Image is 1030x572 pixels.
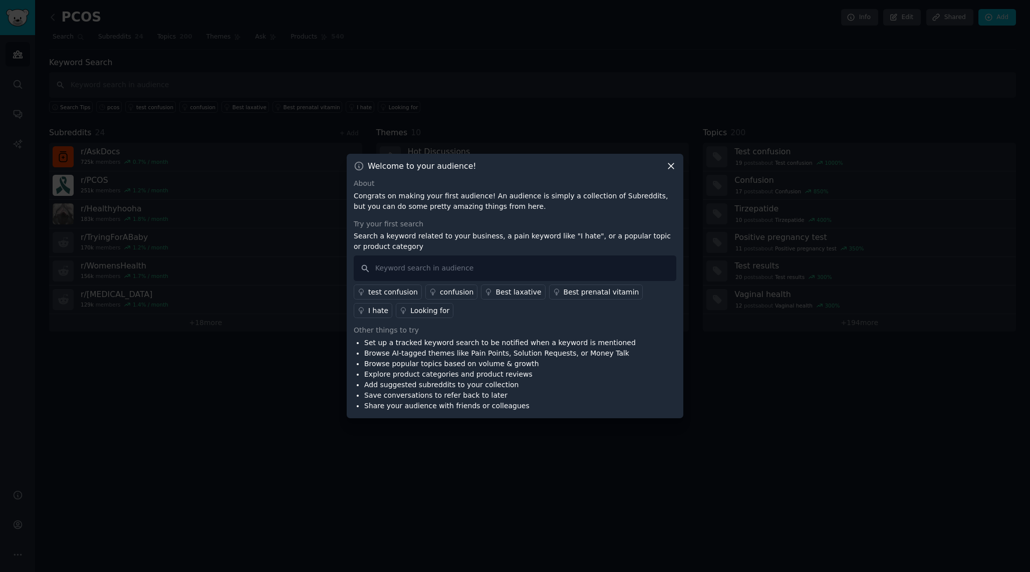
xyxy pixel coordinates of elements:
p: Search a keyword related to your business, a pain keyword like "I hate", or a popular topic or pr... [354,231,676,252]
a: Best laxative [481,284,545,300]
li: Browse AI-tagged themes like Pain Points, Solution Requests, or Money Talk [364,348,636,359]
a: confusion [425,284,478,300]
div: Best prenatal vitamin [564,287,639,298]
div: Other things to try [354,325,676,336]
li: Set up a tracked keyword search to be notified when a keyword is mentioned [364,338,636,348]
div: About [354,178,676,189]
div: Best laxative [495,287,541,298]
a: Looking for [396,303,453,318]
a: I hate [354,303,392,318]
div: test confusion [368,287,418,298]
li: Save conversations to refer back to later [364,390,636,401]
div: Looking for [410,306,449,316]
div: I hate [368,306,388,316]
li: Add suggested subreddits to your collection [364,380,636,390]
h3: Welcome to your audience! [368,161,476,171]
div: confusion [440,287,474,298]
a: test confusion [354,284,422,300]
a: Best prenatal vitamin [549,284,643,300]
input: Keyword search in audience [354,255,676,281]
p: Congrats on making your first audience! An audience is simply a collection of Subreddits, but you... [354,191,676,212]
li: Share your audience with friends or colleagues [364,401,636,411]
li: Explore product categories and product reviews [364,369,636,380]
div: Try your first search [354,219,676,229]
li: Browse popular topics based on volume & growth [364,359,636,369]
